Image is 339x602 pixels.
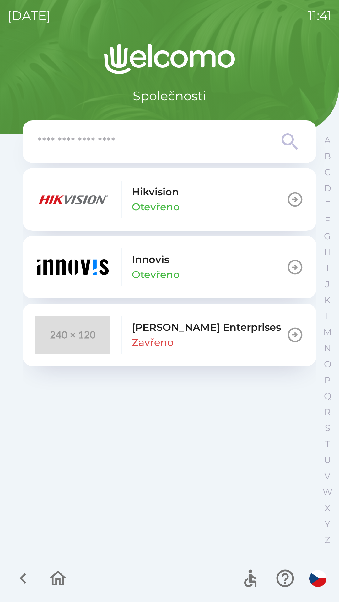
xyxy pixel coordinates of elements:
[325,503,330,514] p: X
[320,164,335,180] button: C
[325,199,331,210] p: E
[132,199,180,214] p: Otevřeno
[325,279,330,290] p: J
[320,276,335,292] button: J
[8,6,51,25] p: [DATE]
[324,167,331,178] p: C
[324,407,331,418] p: R
[324,359,331,370] p: O
[320,212,335,228] button: F
[23,168,316,231] button: HikvisionOtevřeno
[320,484,335,500] button: W
[320,388,335,404] button: Q
[324,135,331,146] p: A
[320,292,335,308] button: K
[320,260,335,276] button: I
[324,231,331,242] p: G
[325,423,330,434] p: S
[324,471,331,482] p: V
[324,391,331,402] p: Q
[320,468,335,484] button: V
[320,420,335,436] button: S
[320,340,335,356] button: N
[325,311,330,322] p: L
[132,320,281,335] p: [PERSON_NAME] Enterprises
[320,148,335,164] button: B
[23,304,316,366] button: [PERSON_NAME] EnterprisesZavřeno
[309,570,326,587] img: cs flag
[324,375,331,386] p: P
[320,516,335,532] button: Y
[320,372,335,388] button: P
[323,487,332,498] p: W
[325,535,330,546] p: Z
[324,151,331,162] p: B
[23,236,316,298] button: InnovisOtevřeno
[35,181,110,218] img: f2158124-88a9-4a5e-9c63-4f3e72dd804a.png
[320,324,335,340] button: M
[324,183,331,194] p: D
[320,228,335,244] button: G
[325,519,330,530] p: Y
[323,327,332,338] p: M
[23,44,316,74] img: Logo
[320,196,335,212] button: E
[320,436,335,452] button: T
[35,316,110,354] img: 240x120
[132,267,180,282] p: Otevřeno
[324,455,331,466] p: U
[132,335,174,350] p: Zavřeno
[320,180,335,196] button: D
[324,247,331,258] p: H
[320,500,335,516] button: X
[133,87,206,105] p: Společnosti
[320,404,335,420] button: R
[324,295,331,306] p: K
[325,439,330,450] p: T
[325,215,330,226] p: F
[35,248,110,286] img: e7730186-ed2b-42de-8146-b93b67ad584c.png
[320,244,335,260] button: H
[320,452,335,468] button: U
[132,184,179,199] p: Hikvision
[326,263,329,274] p: I
[320,308,335,324] button: L
[308,6,331,25] p: 11:41
[320,532,335,548] button: Z
[324,343,331,354] p: N
[320,132,335,148] button: A
[132,252,169,267] p: Innovis
[320,356,335,372] button: O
